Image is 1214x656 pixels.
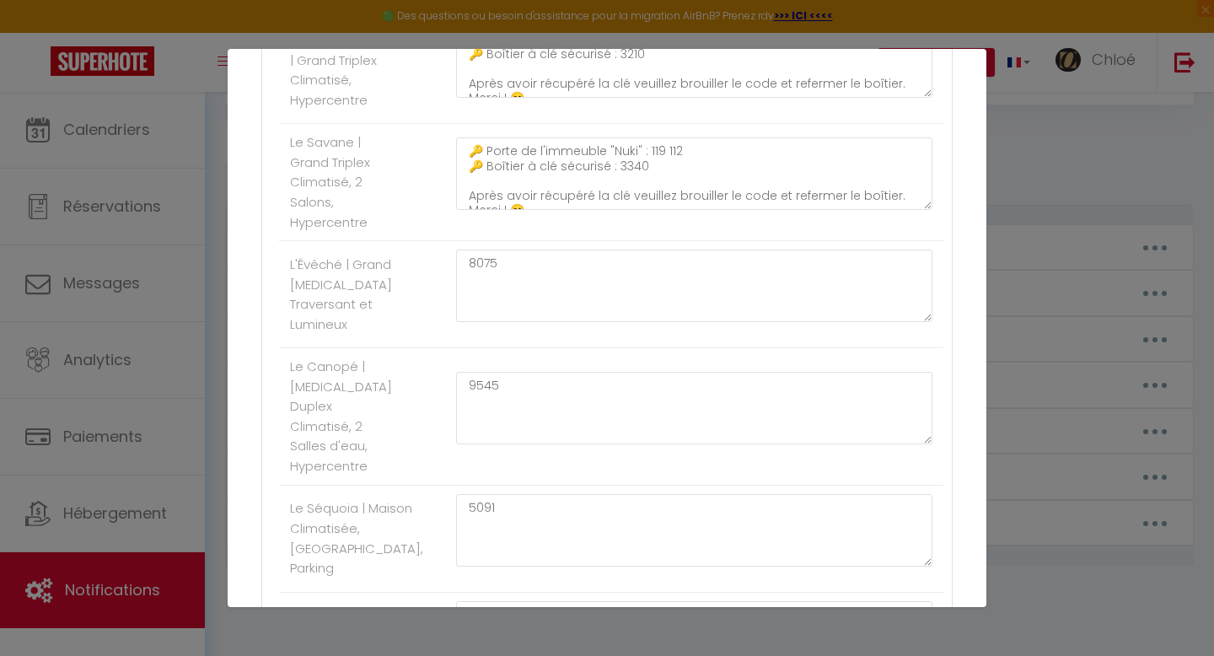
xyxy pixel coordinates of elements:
label: Le Canopé | [MEDICAL_DATA] Duplex Climatisé, 2 Salles d'eau, Hypercentre [290,357,392,476]
label: L'Évêché | Grand [MEDICAL_DATA] Traversant et Lumineux [290,255,392,334]
label: Le Terracotta | Grand Triplex Climatisé, Hypercentre [290,30,379,110]
label: Le Séquoia | Maison Climatisée, [GEOGRAPHIC_DATA], Parking [290,498,423,578]
label: Le Savane | Grand Triplex Climatisé, 2 Salons, Hypercentre [290,132,379,232]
